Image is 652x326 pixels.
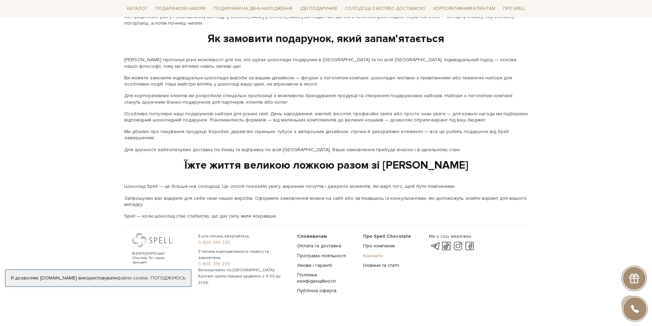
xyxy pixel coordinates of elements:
[5,275,191,281] div: Я дозволяю [DOMAIN_NAME] використовувати
[198,239,289,246] a: 0 800 319 233
[198,233,289,239] span: З усіх питань звертайтесь:
[124,111,528,123] p: Особливо популярні наші подарункові набори для різних свят. День народження, ювілей, весілля, про...
[124,75,528,87] p: Ви можете замовити індивідуальні шоколадні вироби за вашим дизайном — фігурки з логотипом компані...
[124,3,150,14] span: Каталог
[198,273,289,286] span: Контакт-центр працює щоденно з 9:00 до 21:00
[124,93,528,105] p: Для корпоративних клієнтів ми розробили спеціальні пропозиції з можливістю брендування продукції ...
[429,242,440,250] a: telegram
[363,262,399,268] a: Новини та статті
[124,129,528,141] p: Ми дбаємо про пакування продукції. Коробки, дерев'яні скриньки, тубуси з авторським дизайном, стр...
[363,243,395,249] a: Про компанію
[297,262,332,268] a: Умови і гарантії
[198,267,289,273] span: Безкоштовно по [GEOGRAPHIC_DATA]
[297,288,336,294] a: Публічна оферта
[363,233,411,239] span: Про Spell Chocolate
[297,3,340,14] span: Ідеї подарунків
[124,158,528,173] div: Їжте життя великою ложкою разом зі [PERSON_NAME]
[429,233,475,239] div: Ми у соц. мережах:
[117,275,148,281] a: файли cookie
[211,3,295,14] span: Подарунки на День народження
[464,242,475,250] a: facebook
[151,275,186,281] a: Погоджуюсь
[363,253,383,259] a: Контакти
[452,242,464,250] a: instagram
[198,249,289,261] span: З питань корпоративного сервісу та замовлень:
[153,3,208,14] span: Подарункові набори
[297,233,327,239] span: Споживачам
[124,147,528,153] p: Для зручності забезпечуємо доставку по Києву та відправку по всій [GEOGRAPHIC_DATA]. Ваше замовле...
[297,272,336,284] a: Політика конфіденційності
[132,251,179,265] div: © [DATE]-[DATE] Spell Chocolate. Всі права захищені
[198,261,289,267] a: 0 800 319 233
[124,32,528,46] div: Як замовити подарунок, який запам'ятається
[431,3,498,14] a: Корпоративним клієнтам
[124,183,528,190] p: Шоколад Spell — це більше ніж солодощі. Це спосіб показати увагу, виразник почуттів і джерело мом...
[297,253,346,259] a: Програма лояльності
[297,243,341,249] a: Оплата та доставка
[124,14,528,26] p: Ми приділяємо увагу і зовнішньому вигляду. [PERSON_NAME] [PERSON_NAME] виглядає так, що його хоче...
[124,57,528,69] p: [PERSON_NAME] пропонує різні можливості для тих, хто шукає шоколадні подарунки в [GEOGRAPHIC_DATA...
[124,213,528,219] p: Spell — коли шоколад стає слабкістю, що дає силу жити яскравіше.
[500,3,528,14] span: Про Spell
[440,242,452,250] a: tik-tok
[124,195,528,208] p: Запрошуємо вас відкрити для себе смак наших виробів. Оформити замовлення можна на сайті або зв'яз...
[342,3,428,14] a: Солодощі з експрес-доставкою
